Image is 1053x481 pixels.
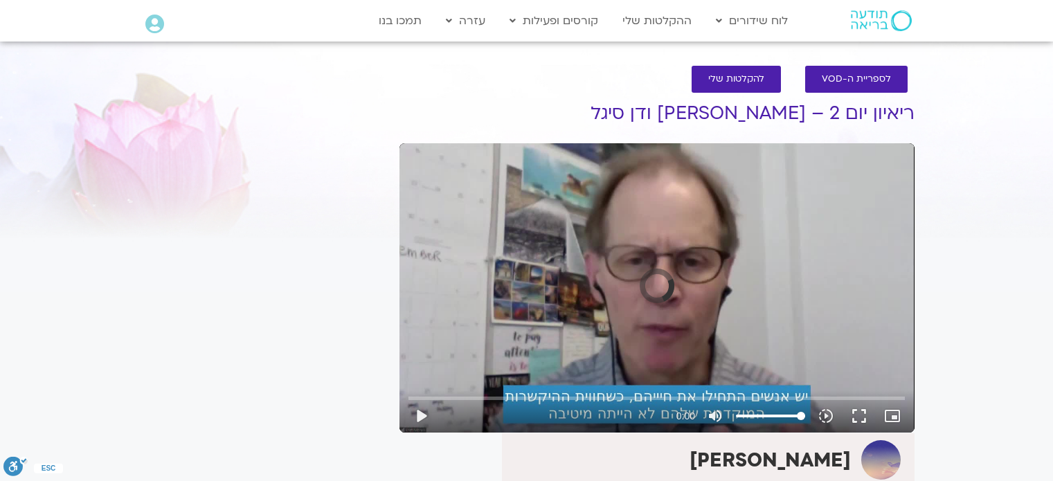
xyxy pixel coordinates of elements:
a: לספריית ה-VOD [805,66,908,93]
a: עזרה [439,8,492,34]
strong: [PERSON_NAME] [690,447,851,473]
span: לספריית ה-VOD [822,74,891,84]
a: לוח שידורים [709,8,795,34]
h1: ריאיון יום 2 – [PERSON_NAME] ודן סיגל [399,103,915,124]
a: להקלטות שלי [692,66,781,93]
a: תמכו בנו [372,8,429,34]
img: טארה בראך [861,440,901,480]
img: תודעה בריאה [851,10,912,31]
span: להקלטות שלי [708,74,764,84]
a: קורסים ופעילות [503,8,605,34]
a: ההקלטות שלי [615,8,699,34]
